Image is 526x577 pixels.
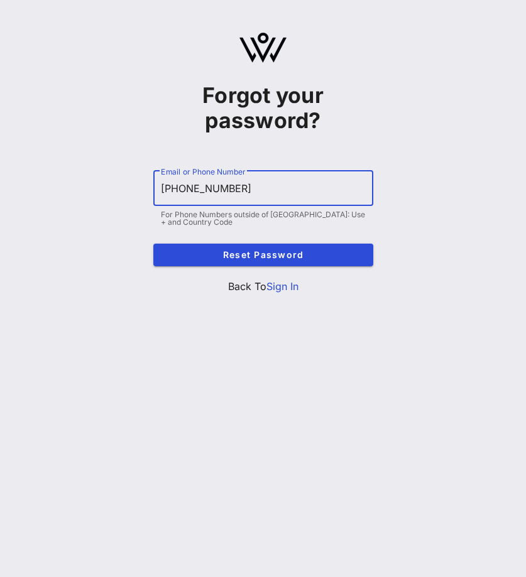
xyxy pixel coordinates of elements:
div: For Phone Numbers outside of [GEOGRAPHIC_DATA]: Use + and Country Code [161,211,366,226]
img: logo.svg [239,33,287,63]
input: Email or Phone Number [161,178,366,198]
p: Back To [153,279,373,294]
label: Email or Phone Number [161,167,245,176]
h1: Forgot your password? [153,83,373,133]
button: Reset Password [153,244,373,266]
span: Reset Password [163,249,363,260]
a: Sign In [266,280,299,293]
